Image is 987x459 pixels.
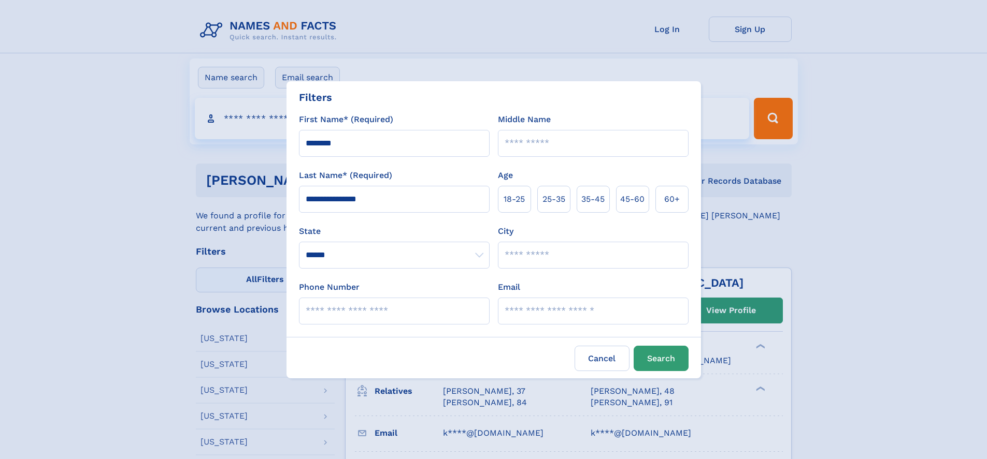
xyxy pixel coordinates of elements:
[299,113,393,126] label: First Name* (Required)
[542,193,565,205] span: 25‑35
[504,193,525,205] span: 18‑25
[498,225,513,238] label: City
[664,193,680,205] span: 60+
[634,346,689,371] button: Search
[620,193,645,205] span: 45‑60
[299,225,490,238] label: State
[575,346,630,371] label: Cancel
[299,281,360,293] label: Phone Number
[299,169,392,182] label: Last Name* (Required)
[498,169,513,182] label: Age
[581,193,605,205] span: 35‑45
[299,90,332,105] div: Filters
[498,113,551,126] label: Middle Name
[498,281,520,293] label: Email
